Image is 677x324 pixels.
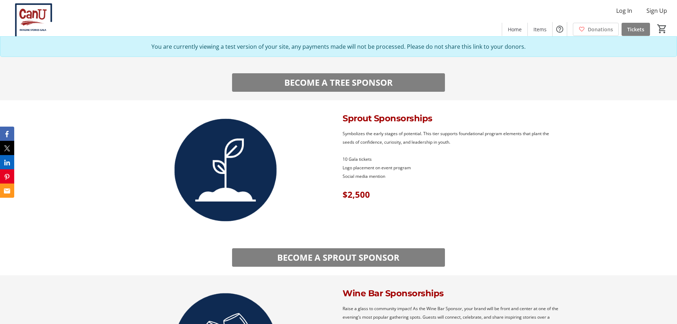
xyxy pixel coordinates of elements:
[284,76,393,89] span: BECOME A TREE SPONSOR
[528,23,552,36] a: Items
[343,188,370,200] strong: $2,500
[533,26,547,33] span: Items
[277,251,399,264] span: BECOME A SPROUT SPONSOR
[343,156,372,162] span: 10 Gala tickets
[616,6,632,15] span: Log In
[627,26,644,33] span: Tickets
[343,173,385,179] span: Social media mention
[343,113,432,123] span: Sprout Sponsorships
[343,131,549,145] span: Symbolizes the early stages of potential. This tier supports foundational program elements that p...
[4,3,68,38] img: CanU Canada's Logo
[343,288,444,298] span: Wine Bar Sponsorships
[343,165,411,171] span: Logo placement on event program
[641,5,673,16] button: Sign Up
[232,248,445,267] button: BECOME A SPROUT SPONSOR
[553,22,567,36] button: Help
[508,26,522,33] span: Home
[656,22,668,35] button: Cart
[588,26,613,33] span: Donations
[573,23,619,36] a: Donations
[646,6,667,15] span: Sign Up
[502,23,527,36] a: Home
[622,23,650,36] a: Tickets
[232,73,445,92] button: BECOME A TREE SPONSOR
[117,109,334,231] img: undefined
[611,5,638,16] button: Log In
